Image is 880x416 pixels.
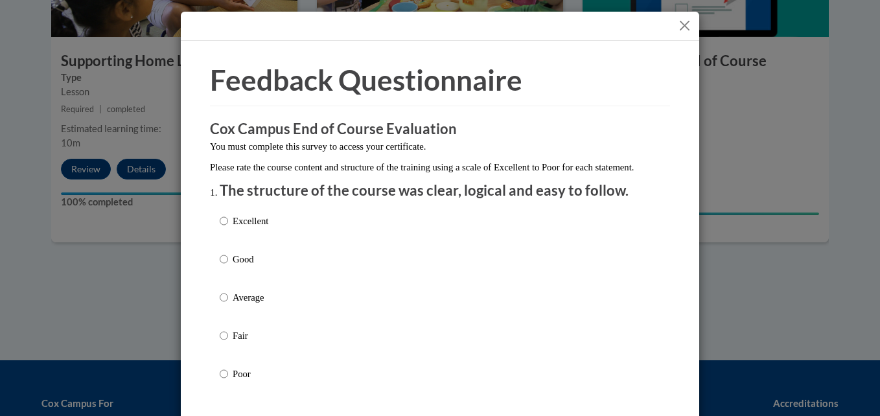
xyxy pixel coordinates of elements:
input: Excellent [220,214,228,228]
h3: Cox Campus End of Course Evaluation [210,119,670,139]
p: Fair [233,329,268,343]
input: Poor [220,367,228,381]
p: Average [233,290,268,305]
p: Poor [233,367,268,381]
button: Close [677,17,693,34]
span: Feedback Questionnaire [210,63,522,97]
input: Average [220,290,228,305]
p: You must complete this survey to access your certificate. [210,139,670,154]
input: Good [220,252,228,266]
input: Fair [220,329,228,343]
p: Good [233,252,268,266]
p: The structure of the course was clear, logical and easy to follow. [220,181,660,201]
p: Excellent [233,214,268,228]
p: Please rate the course content and structure of the training using a scale of Excellent to Poor f... [210,160,670,174]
